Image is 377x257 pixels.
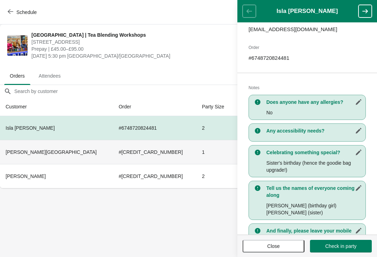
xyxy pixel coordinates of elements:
button: Close [243,240,304,252]
th: Party Size [196,98,233,116]
p: Sister's birthday (hence the goodie bag upgrade!) [266,159,362,173]
h2: Notes [249,84,366,91]
td: # 6748720824481 [113,116,196,140]
h3: And finally, please leave your mobile number here [266,227,362,241]
td: 1 [196,140,233,164]
h3: Celebrating something special? [266,149,362,156]
span: [DATE] 5:30 pm [GEOGRAPHIC_DATA]/[GEOGRAPHIC_DATA] [31,52,245,59]
span: Isla [PERSON_NAME] [6,125,55,131]
p: [EMAIL_ADDRESS][DOMAIN_NAME] [249,26,366,33]
button: Schedule [3,6,42,19]
h3: Does anyone have any allergies? [266,99,362,106]
td: # [CREDIT_CARD_NUMBER] [113,140,196,164]
span: [PERSON_NAME][GEOGRAPHIC_DATA] [6,149,97,155]
span: [STREET_ADDRESS] [31,38,245,45]
p: No [266,109,362,116]
h3: Tell us the names of everyone coming along [266,185,362,199]
td: 2 [196,116,233,140]
span: Orders [4,70,30,82]
td: $49.2 [233,140,265,164]
td: 2 [196,164,233,188]
h3: Any accessibility needs? [266,127,362,134]
button: Check in party [310,240,372,252]
img: Glasgow | Tea Blending Workshops [7,35,28,56]
span: Check in party [325,243,356,249]
h2: Order [249,44,366,51]
span: [GEOGRAPHIC_DATA] | Tea Blending Workshops [31,31,245,38]
td: $112.48 [233,116,265,140]
span: Attendees [33,70,66,82]
td: # [CREDIT_CARD_NUMBER] [113,164,196,188]
h1: Isla [PERSON_NAME] [256,8,358,15]
th: Order [113,98,196,116]
span: [PERSON_NAME] [6,173,46,179]
input: Search by customer [14,85,377,98]
td: $110 [233,164,265,188]
span: Prepay | £45.00–£95.00 [31,45,245,52]
span: Close [267,243,280,249]
th: Total [233,98,265,116]
span: Schedule [16,9,37,15]
p: [PERSON_NAME] (birthday girl) [PERSON_NAME] (sister) [266,202,362,216]
p: # 6748720824481 [249,55,366,62]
